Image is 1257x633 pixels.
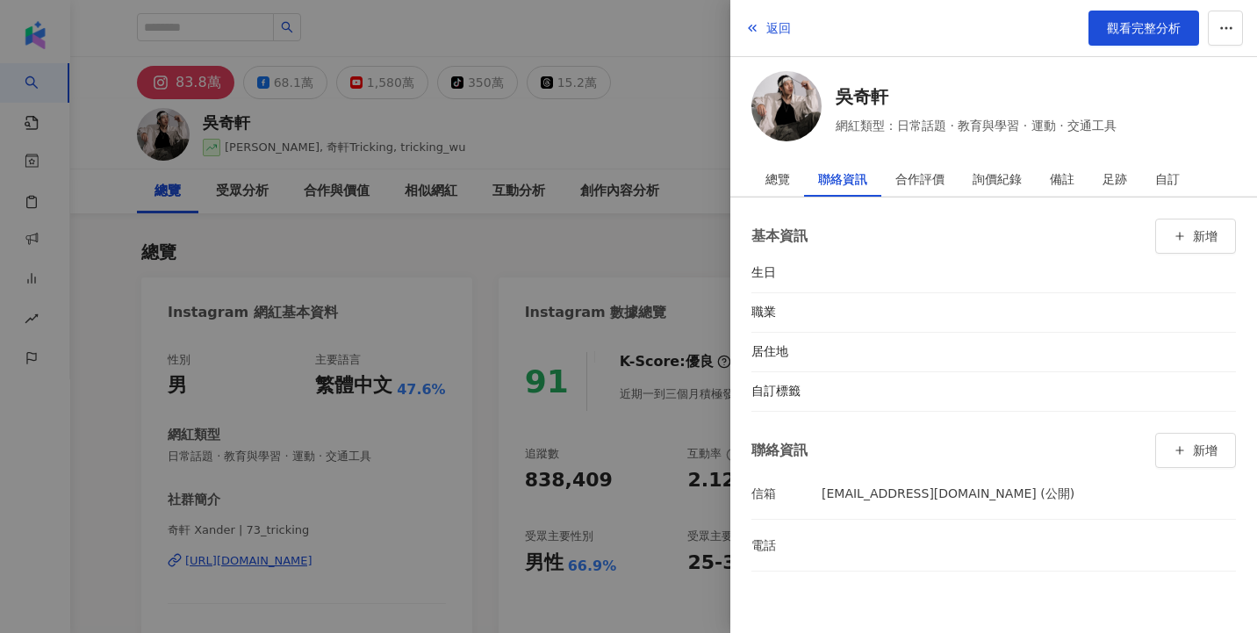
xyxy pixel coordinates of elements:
div: 合作評價 [895,162,945,197]
a: 觀看完整分析 [1088,11,1199,46]
span: 觀看完整分析 [1107,21,1181,35]
span: 網紅類型：日常話題 · 教育與學習 · 運動 · 交通工具 [836,116,1117,135]
div: 自訂標籤 [751,383,822,400]
div: 信箱 [751,484,822,503]
span: 新增 [1193,443,1217,457]
button: 新增 [1155,219,1236,254]
span: 返回 [766,21,791,35]
div: 足跡 [1103,162,1127,197]
img: KOL Avatar [751,71,822,141]
a: KOL Avatar [751,71,822,147]
div: 總覽 [765,162,790,197]
div: 自訂 [1155,162,1180,197]
div: 職業 [751,304,822,321]
div: 聯絡資訊 [751,439,808,461]
div: [EMAIL_ADDRESS][DOMAIN_NAME] (公開) [822,478,1236,508]
div: 生日 [751,264,822,282]
div: [EMAIL_ADDRESS][DOMAIN_NAME] (公開) [822,478,1074,508]
button: 新增 [1155,433,1236,468]
div: 居住地 [751,343,822,361]
button: 返回 [744,11,792,46]
div: 詢價紀錄 [973,162,1022,197]
div: 備註 [1050,162,1074,197]
div: 電話 [751,536,822,555]
span: 新增 [1193,229,1217,243]
a: 吳奇軒 [836,84,1117,109]
div: 基本資訊 [751,225,808,247]
div: 聯絡資訊 [818,162,867,197]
